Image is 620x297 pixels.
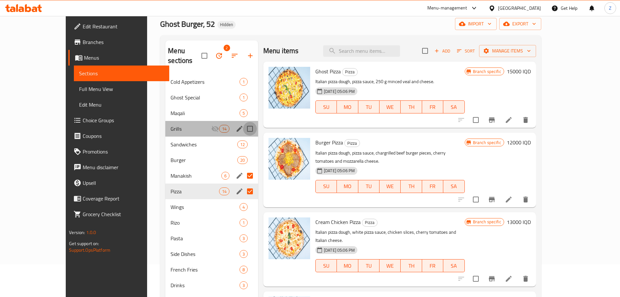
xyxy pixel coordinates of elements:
button: Sort [455,46,476,56]
a: Full Menu View [74,81,169,97]
div: Hidden [217,21,236,29]
button: Add [432,46,453,56]
button: TU [358,100,379,113]
div: Rizo1 [165,215,258,230]
a: Grocery Checklist [68,206,169,222]
span: TH [403,102,419,112]
button: delete [518,271,533,287]
span: SA [446,182,462,191]
h6: 15000 IQD [507,67,531,76]
span: Ghost Special [171,94,239,101]
span: WE [382,261,398,271]
span: SA [446,102,462,112]
div: items [240,109,248,117]
div: Drinks3 [165,277,258,293]
button: SA [443,180,464,193]
span: export [504,20,536,28]
span: Cream Chicken Pizza [315,217,361,227]
span: French Fries [171,266,239,274]
span: Z [609,5,612,12]
span: 2 [224,45,230,51]
span: Branch specific [470,140,504,146]
button: edit [235,124,244,134]
span: Side Dishes [171,250,239,258]
span: MO [339,261,355,271]
span: Branch specific [470,219,504,225]
span: Menu disclaimer [83,163,164,171]
p: Italian pizza dough, pizza sauce, 250 g minced veal and cheese. [315,78,465,86]
h2: Menu sections [168,46,201,66]
a: Branches [68,34,169,50]
span: Burger Pizza [315,138,343,147]
div: items [237,141,248,148]
span: Maqali [171,109,239,117]
span: 12 [238,141,247,148]
div: Sandwiches12 [165,137,258,152]
span: SU [318,182,334,191]
span: Sort items [453,46,479,56]
a: Edit menu item [505,116,513,124]
div: Maqali5 [165,105,258,121]
div: French Fries8 [165,262,258,277]
span: TH [403,182,419,191]
button: export [499,18,541,30]
span: Add item [432,46,453,56]
div: Manakish6edit [165,168,258,184]
span: 6 [222,173,229,179]
button: MO [337,100,358,113]
button: WE [379,180,401,193]
span: SU [318,102,334,112]
div: items [240,78,248,86]
div: Pizza [344,139,360,147]
a: Menu disclaimer [68,159,169,175]
div: Pizza14edit [165,184,258,199]
span: Burger [171,156,237,164]
div: items [219,187,229,195]
div: items [219,125,229,133]
button: TH [401,180,422,193]
span: 5 [240,110,247,116]
span: SA [446,261,462,271]
span: TU [361,261,377,271]
span: Manage items [484,47,531,55]
span: Upsell [83,179,164,187]
a: Edit menu item [505,196,513,203]
img: Ghost Pizza [269,67,310,109]
button: FR [422,100,443,113]
span: Cold Appetizers [171,78,239,86]
span: Choice Groups [83,116,164,124]
button: FR [422,259,443,272]
span: Version: [69,228,85,237]
button: SU [315,180,337,193]
span: Ghost Pizza [315,67,341,76]
div: Pasta3 [165,230,258,246]
h6: 12000 IQD [507,138,531,147]
button: WE [379,100,401,113]
div: Wings [171,203,239,211]
span: Pizza [342,68,357,76]
button: Manage items [479,45,536,57]
span: Add [434,47,451,55]
span: 3 [240,282,247,289]
button: MO [337,259,358,272]
span: TH [403,261,419,271]
div: Menu-management [427,4,467,12]
button: Branch-specific-item [484,112,500,128]
span: Pasta [171,234,239,242]
div: items [240,250,248,258]
p: Italian pizza dough, white pizza sauce, chicken slices, cherry tomatoes and Italian cheese. [315,228,465,245]
span: WE [382,182,398,191]
span: 20 [238,157,247,163]
button: TH [401,100,422,113]
span: 4 [240,204,247,210]
span: FR [425,261,441,271]
span: Pizza [345,140,360,147]
span: 3 [240,235,247,242]
h6: 13000 IQD [507,217,531,227]
span: Rizo [171,219,239,227]
span: 14 [219,188,229,195]
button: SU [315,100,337,113]
button: edit [235,171,244,181]
span: import [460,20,491,28]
